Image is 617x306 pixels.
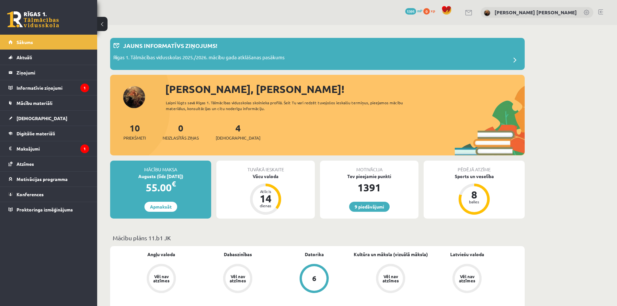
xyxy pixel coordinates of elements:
[163,135,199,141] span: Neizlasītās ziņas
[113,233,522,242] p: Mācību plāns 11.b1 JK
[256,189,275,193] div: Atlicis
[17,191,44,197] span: Konferences
[276,264,352,294] a: 6
[80,144,89,153] i: 1
[163,122,199,141] a: 0Neizlasītās ziņas
[172,179,176,188] span: €
[312,275,316,282] div: 6
[8,156,89,171] a: Atzīmes
[216,161,315,173] div: Tuvākā ieskaite
[495,9,577,16] a: [PERSON_NAME] [PERSON_NAME]
[8,141,89,156] a: Maksājumi1
[423,8,438,13] a: 0 xp
[464,200,484,204] div: balles
[80,84,89,92] i: 1
[17,100,52,106] span: Mācību materiāli
[349,202,390,212] a: 9 piedāvājumi
[152,274,170,283] div: Vēl nav atzīmes
[123,135,146,141] span: Priekšmeti
[110,180,211,195] div: 55.00
[17,207,73,212] span: Proktoringa izmēģinājums
[405,8,416,15] span: 1391
[405,8,422,13] a: 1391 mP
[216,173,315,216] a: Vācu valoda Atlicis 14 dienas
[484,10,490,16] img: Pēteris Anatolijs Drazlovskis
[320,180,418,195] div: 1391
[464,189,484,200] div: 8
[17,176,68,182] span: Motivācijas programma
[429,264,505,294] a: Vēl nav atzīmes
[17,130,55,136] span: Digitālie materiāli
[123,264,200,294] a: Vēl nav atzīmes
[305,251,324,258] a: Datorika
[144,202,177,212] a: Apmaksāt
[147,251,175,258] a: Angļu valoda
[8,126,89,141] a: Digitālie materiāli
[165,81,525,97] div: [PERSON_NAME], [PERSON_NAME]!
[7,11,59,28] a: Rīgas 1. Tālmācības vidusskola
[458,274,476,283] div: Vēl nav atzīmes
[216,173,315,180] div: Vācu valoda
[8,202,89,217] a: Proktoringa izmēģinājums
[354,251,428,258] a: Kultūra un māksla (vizuālā māksla)
[17,141,89,156] legend: Maksājumi
[8,96,89,110] a: Mācību materiāli
[17,161,34,167] span: Atzīmes
[8,111,89,126] a: [DEMOGRAPHIC_DATA]
[8,80,89,95] a: Informatīvie ziņojumi1
[352,264,429,294] a: Vēl nav atzīmes
[17,115,67,121] span: [DEMOGRAPHIC_DATA]
[431,8,435,13] span: xp
[17,65,89,80] legend: Ziņojumi
[110,161,211,173] div: Mācību maksa
[320,161,418,173] div: Motivācija
[229,274,247,283] div: Vēl nav atzīmes
[113,54,285,63] p: Rīgas 1. Tālmācības vidusskolas 2025./2026. mācību gada atklāšanas pasākums
[382,274,400,283] div: Vēl nav atzīmes
[113,41,521,67] a: Jauns informatīvs ziņojums! Rīgas 1. Tālmācības vidusskolas 2025./2026. mācību gada atklāšanas pa...
[123,41,217,50] p: Jauns informatīvs ziņojums!
[8,187,89,202] a: Konferences
[424,173,525,180] div: Sports un veselība
[8,65,89,80] a: Ziņojumi
[224,251,252,258] a: Dabaszinības
[8,50,89,65] a: Aktuāli
[200,264,276,294] a: Vēl nav atzīmes
[166,100,415,111] div: Laipni lūgts savā Rīgas 1. Tālmācības vidusskolas skolnieka profilā. Šeit Tu vari redzēt tuvojošo...
[17,54,32,60] span: Aktuāli
[8,172,89,187] a: Motivācijas programma
[256,193,275,204] div: 14
[424,161,525,173] div: Pēdējā atzīme
[123,122,146,141] a: 10Priekšmeti
[423,8,430,15] span: 0
[320,173,418,180] div: Tev pieejamie punkti
[216,122,260,141] a: 4[DEMOGRAPHIC_DATA]
[110,173,211,180] div: Augusts (līdz [DATE])
[417,8,422,13] span: mP
[256,204,275,208] div: dienas
[216,135,260,141] span: [DEMOGRAPHIC_DATA]
[17,39,33,45] span: Sākums
[424,173,525,216] a: Sports un veselība 8 balles
[450,251,484,258] a: Latviešu valoda
[8,35,89,50] a: Sākums
[17,80,89,95] legend: Informatīvie ziņojumi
